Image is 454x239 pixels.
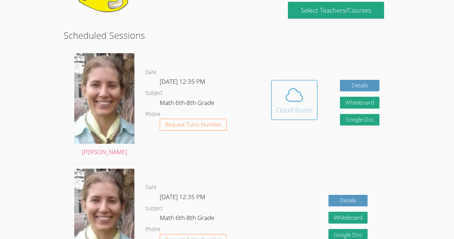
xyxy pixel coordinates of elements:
[74,53,135,144] img: Screenshot%202024-09-06%20202226%20-%20Cropped.png
[160,213,216,225] dd: Math 6th-8th Grade
[145,68,156,77] dt: Date
[145,110,160,119] dt: Phone
[145,89,163,98] dt: Subject
[340,80,379,92] a: Details
[288,2,384,19] a: Select Teachers/Courses
[328,212,368,224] button: Whiteboard
[165,122,221,127] span: Request Tutor Number
[74,53,135,157] a: [PERSON_NAME]
[328,195,368,207] a: Details
[276,105,313,115] div: Cloud Room
[160,193,205,201] span: [DATE] 12:35 PM
[160,119,227,130] button: Request Tutor Number
[64,28,390,42] h2: Scheduled Sessions
[145,204,163,213] dt: Subject
[160,77,205,86] span: [DATE] 12:35 PM
[340,114,379,126] a: Google Doc
[160,98,216,110] dd: Math 6th-8th Grade
[340,97,379,109] button: Whiteboard
[271,80,318,120] button: Cloud Room
[145,183,156,192] dt: Date
[145,225,160,234] dt: Phone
